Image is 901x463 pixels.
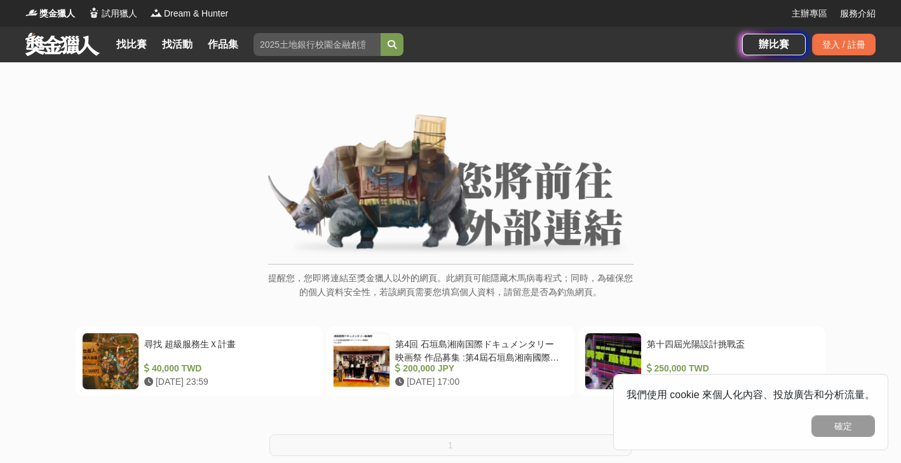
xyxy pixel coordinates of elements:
[25,7,75,20] a: Logo獎金獵人
[39,7,75,20] span: 獎金獵人
[25,6,38,19] img: Logo
[111,36,152,53] a: 找比賽
[812,34,876,55] div: 登入 / 註冊
[144,362,311,375] div: 40,000 TWD
[157,36,198,53] a: 找活動
[811,415,875,437] button: 確定
[840,7,876,20] a: 服務介紹
[742,34,806,55] a: 辦比賽
[269,434,632,456] button: 1
[150,6,163,19] img: Logo
[164,7,228,20] span: Dream & Hunter
[88,7,137,20] a: Logo試用獵人
[150,7,228,20] a: LogoDream & Hunter
[88,6,100,19] img: Logo
[203,36,243,53] a: 作品集
[395,338,562,362] div: 第4回 石垣島湘南国際ドキュメンタリー映画祭 作品募集 :第4屆石垣島湘南國際紀錄片電影節作品徵集
[627,389,875,400] span: 我們使用 cookie 來個人化內容、投放廣告和分析流量。
[647,338,814,362] div: 第十四屆光陽設計挑戰盃
[144,338,311,362] div: 尋找 超級服務生Ｘ計畫
[76,326,323,396] a: 尋找 超級服務生Ｘ計畫 40,000 TWD [DATE] 23:59
[268,271,633,312] p: 提醒您，您即將連結至獎金獵人以外的網頁。此網頁可能隱藏木馬病毒程式；同時，為確保您的個人資料安全性，若該網頁需要您填寫個人資料，請留意是否為釣魚網頁。
[254,33,381,56] input: 2025土地銀行校園金融創意挑戰賽：從你出發 開啟智慧金融新頁
[268,114,633,258] img: External Link Banner
[327,326,574,396] a: 第4回 石垣島湘南国際ドキュメンタリー映画祭 作品募集 :第4屆石垣島湘南國際紀錄片電影節作品徵集 200,000 JPY [DATE] 17:00
[144,375,311,389] div: [DATE] 23:59
[647,362,814,375] div: 250,000 TWD
[578,326,825,396] a: 第十四屆光陽設計挑戰盃 250,000 TWD [DATE] 00:00
[792,7,827,20] a: 主辦專區
[395,362,562,375] div: 200,000 JPY
[102,7,137,20] span: 試用獵人
[395,375,562,389] div: [DATE] 17:00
